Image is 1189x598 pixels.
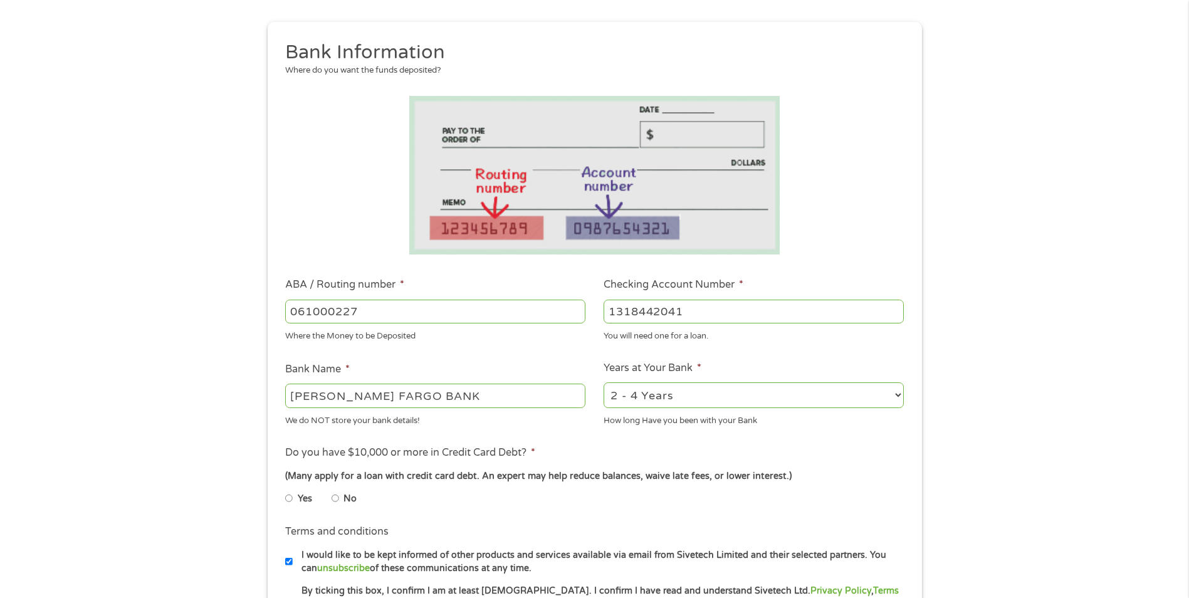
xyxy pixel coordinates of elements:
input: 263177916 [285,300,585,323]
label: Terms and conditions [285,525,389,538]
div: Where do you want the funds deposited? [285,65,894,77]
img: Routing number location [409,96,780,254]
div: We do NOT store your bank details! [285,410,585,427]
label: Yes [298,492,312,506]
label: Bank Name [285,363,350,376]
label: ABA / Routing number [285,278,404,291]
div: Where the Money to be Deposited [285,326,585,343]
input: 345634636 [604,300,904,323]
label: Years at Your Bank [604,362,701,375]
a: unsubscribe [317,563,370,574]
label: Checking Account Number [604,278,743,291]
label: No [343,492,357,506]
label: I would like to be kept informed of other products and services available via email from Sivetech... [293,548,908,575]
div: (Many apply for a loan with credit card debt. An expert may help reduce balances, waive late fees... [285,469,903,483]
label: Do you have $10,000 or more in Credit Card Debt? [285,446,535,459]
a: Privacy Policy [810,585,871,596]
div: You will need one for a loan. [604,326,904,343]
div: How long Have you been with your Bank [604,410,904,427]
h2: Bank Information [285,40,894,65]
